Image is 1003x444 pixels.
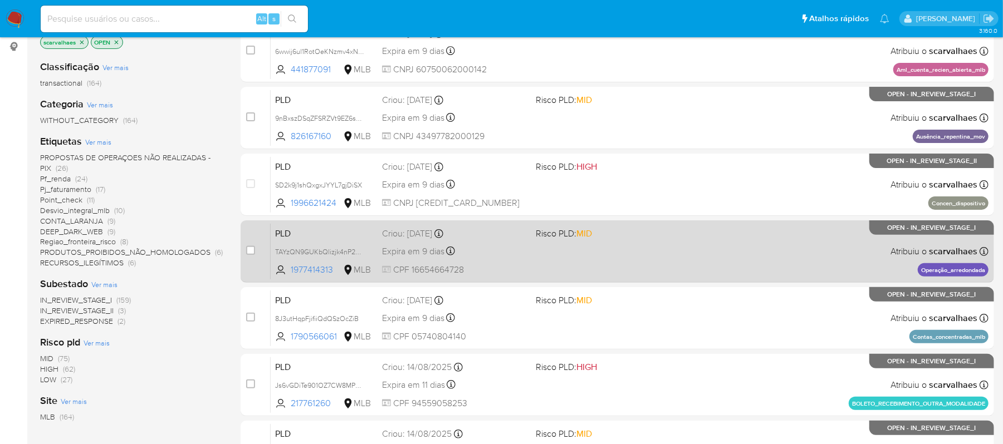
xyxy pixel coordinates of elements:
a: Sair [983,13,995,24]
input: Pesquise usuários ou casos... [41,12,308,26]
span: 3.160.0 [979,26,997,35]
span: Alt [257,13,266,24]
span: Atalhos rápidos [809,13,869,24]
button: search-icon [281,11,304,27]
a: Notificações [880,14,889,23]
span: s [272,13,276,24]
p: sara.carvalhaes@mercadopago.com.br [916,13,979,24]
